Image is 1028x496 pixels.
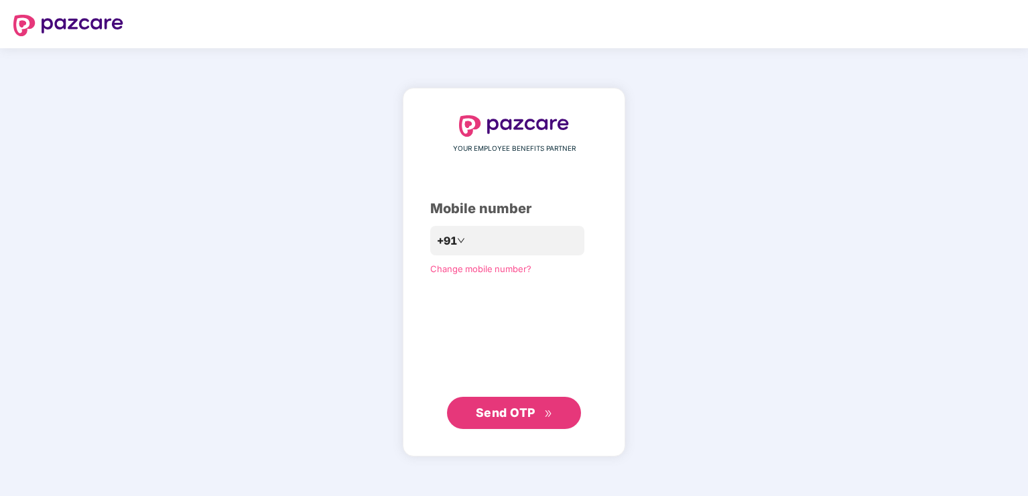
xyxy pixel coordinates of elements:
[447,397,581,429] button: Send OTPdouble-right
[544,410,553,418] span: double-right
[430,263,531,274] a: Change mobile number?
[457,237,465,245] span: down
[476,406,535,420] span: Send OTP
[13,15,123,36] img: logo
[453,143,576,154] span: YOUR EMPLOYEE BENEFITS PARTNER
[437,233,457,249] span: +91
[459,115,569,137] img: logo
[430,198,598,219] div: Mobile number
